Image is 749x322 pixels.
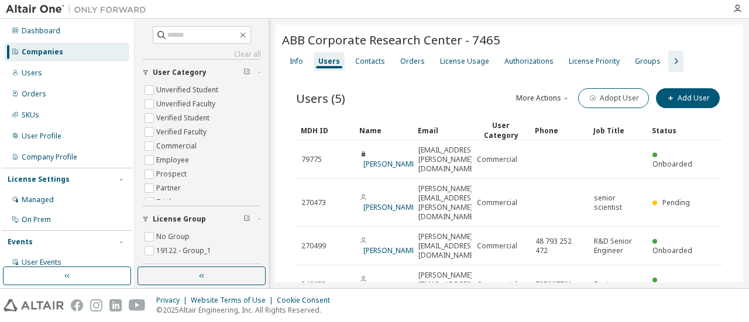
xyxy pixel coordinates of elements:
label: Partner [156,181,183,195]
label: Unverified Student [156,83,221,97]
span: Onboarded [652,245,692,255]
span: Onboarded [652,159,692,169]
div: User Profile [22,131,61,141]
span: 270499 [301,241,326,251]
span: Engineer [594,280,623,289]
label: Trial [156,195,173,209]
img: altair_logo.svg [4,299,64,311]
div: Orders [400,57,425,66]
a: [PERSON_NAME] [363,159,418,169]
div: Authorizations [504,57,554,66]
span: Commercial [477,198,517,207]
span: 270473 [301,198,326,207]
div: Website Terms of Use [191,296,277,305]
div: On Prem [22,215,51,224]
div: Info [290,57,303,66]
label: Verified Faculty [156,125,209,139]
span: senior scientist [594,193,642,212]
img: instagram.svg [90,299,102,311]
p: © 2025 Altair Engineering, Inc. All Rights Reserved. [156,305,337,315]
span: [EMAIL_ADDRESS][PERSON_NAME][DOMAIN_NAME] [418,146,477,174]
img: linkedin.svg [109,299,122,311]
div: Status [652,121,701,140]
div: Company Profile [22,153,77,162]
label: Unverified Faculty [156,97,218,111]
div: Managed [22,195,54,205]
a: Clear all [142,50,261,59]
div: Orders [22,89,46,99]
label: 19122 - Group_1 [156,244,214,258]
a: [PERSON_NAME] [363,202,418,212]
button: User Category [142,60,261,85]
a: [PERSON_NAME] [363,245,418,255]
span: Commercial [477,241,517,251]
label: No Group [156,230,192,244]
div: Users [318,57,340,66]
span: R&D Senior Engineer [594,237,642,255]
span: Users (5) [296,90,345,106]
button: More Actions [515,88,571,108]
div: Phone [535,121,584,140]
div: Events [8,237,33,247]
span: Commercial [477,280,517,289]
div: Users [22,68,42,78]
div: Companies [22,47,63,57]
button: Add User [656,88,720,108]
div: User Events [22,258,61,267]
span: Clear filter [243,214,250,224]
div: Cookie Consent [277,296,337,305]
span: Commercial [477,155,517,164]
div: MDH ID [301,121,350,140]
div: Contacts [355,57,385,66]
button: License Group [142,206,261,232]
label: Verified Student [156,111,212,125]
div: License Usage [440,57,489,66]
label: Employee [156,153,191,167]
span: Clear filter [243,68,250,77]
label: Commercial [156,139,199,153]
span: ABB Corporate Research Center - 7465 [282,32,500,48]
img: youtube.svg [129,299,146,311]
img: facebook.svg [71,299,83,311]
span: [PERSON_NAME][EMAIL_ADDRESS][DOMAIN_NAME] [418,232,477,260]
button: Adopt User [578,88,649,108]
div: SKUs [22,110,39,120]
span: License Group [153,214,206,224]
span: [PERSON_NAME][EMAIL_ADDRESS][DOMAIN_NAME] [418,271,477,299]
div: Dashboard [22,26,60,36]
span: User Category [153,68,207,77]
span: 785887701 [535,280,572,289]
div: Name [359,121,408,140]
span: 79775 [301,155,322,164]
span: [PERSON_NAME][EMAIL_ADDRESS][PERSON_NAME][DOMAIN_NAME] [418,184,477,221]
div: License Priority [569,57,620,66]
div: License Settings [8,175,70,184]
div: Job Title [593,121,643,140]
button: Admin Role [142,264,261,290]
label: Prospect [156,167,189,181]
div: Privacy [156,296,191,305]
span: Pending [662,198,690,207]
div: Groups [635,57,661,66]
div: Email [418,121,467,140]
span: 48 793 252 472 [535,237,583,255]
span: 340953 [301,280,326,289]
div: User Category [476,120,525,140]
img: Altair One [6,4,152,15]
